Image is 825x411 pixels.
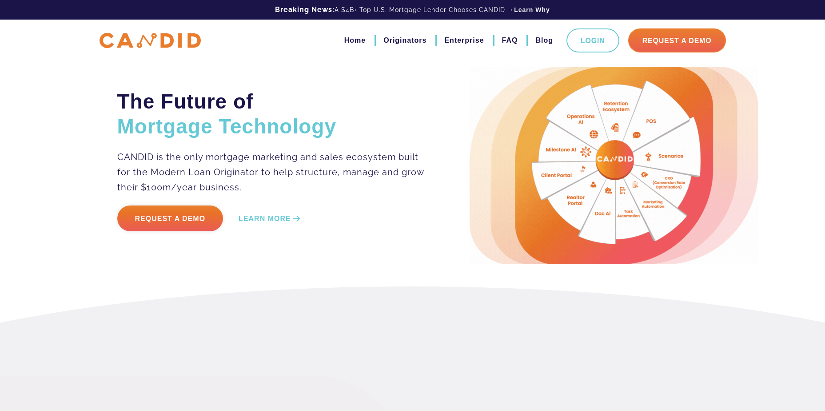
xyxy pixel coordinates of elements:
a: Login [566,28,619,52]
a: Request A Demo [628,28,726,52]
a: FAQ [502,33,518,48]
a: Originators [383,33,426,48]
a: Request a Demo [117,205,223,231]
a: Enterprise [444,33,484,48]
a: Learn Why [514,5,550,14]
span: Mortgage Technology [117,115,337,138]
a: Blog [535,33,553,48]
a: LEARN MORE [239,214,302,224]
h2: The Future of [117,89,425,139]
p: CANDID is the only mortgage marketing and sales ecosystem built for the Modern Loan Originator to... [117,149,425,195]
img: Candid Hero Image [470,67,758,264]
img: CANDID APP [100,33,201,48]
b: Breaking News: [275,5,335,14]
a: Home [344,33,366,48]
